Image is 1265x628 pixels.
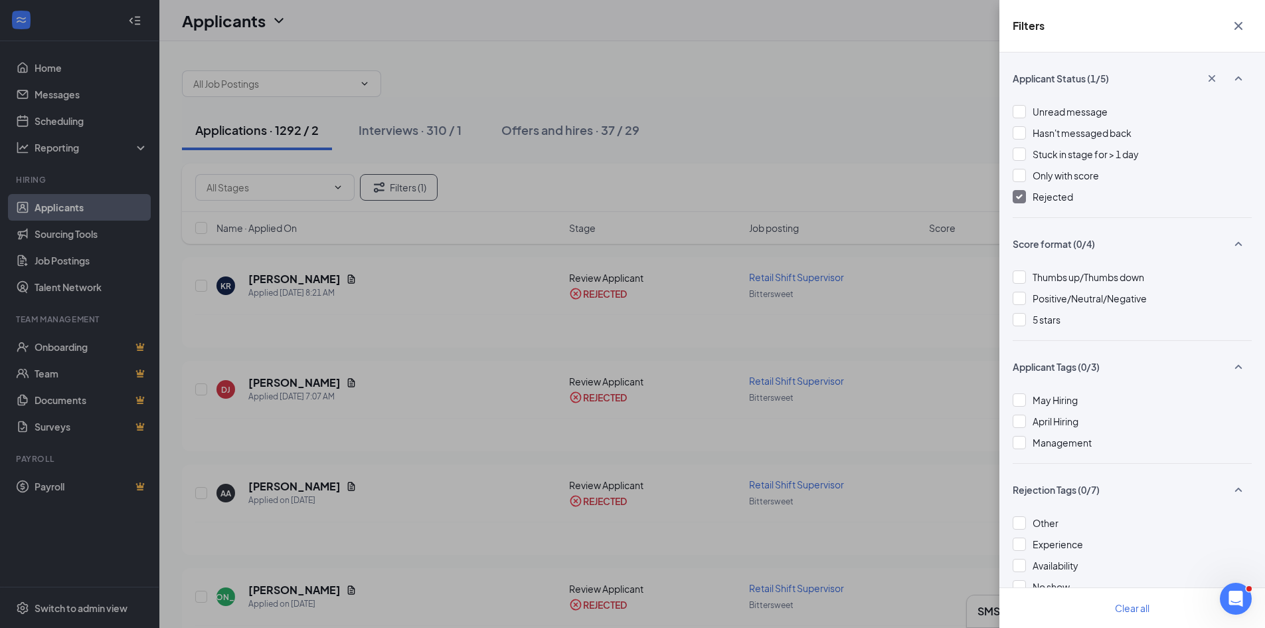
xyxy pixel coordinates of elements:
h5: Filters [1013,19,1045,33]
span: April Hiring [1033,415,1078,427]
iframe: Intercom live chat [1220,583,1252,615]
span: Other [1033,517,1058,529]
button: SmallChevronUp [1225,66,1252,91]
span: Hasn't messaged back [1033,127,1132,139]
span: Stuck in stage for > 1 day [1033,148,1139,160]
span: Only with score [1033,169,1099,181]
button: Clear all [1099,595,1165,621]
span: Management [1033,437,1092,449]
span: Applicant Tags (0/3) [1013,360,1100,373]
span: Rejection Tags (0/7) [1013,483,1100,496]
svg: SmallChevronUp [1230,482,1246,498]
button: Cross [1199,67,1225,90]
span: May Hiring [1033,394,1078,406]
button: SmallChevronUp [1225,477,1252,502]
button: Cross [1225,13,1252,39]
span: Rejected [1033,191,1073,203]
svg: SmallChevronUp [1230,70,1246,86]
span: Score format (0/4) [1013,237,1095,251]
svg: Cross [1205,72,1219,85]
span: Applicant Status (1/5) [1013,72,1109,85]
svg: Cross [1230,18,1246,34]
span: Thumbs up/Thumbs down [1033,271,1144,283]
button: SmallChevronUp [1225,231,1252,257]
span: 5 stars [1033,314,1060,326]
img: checkbox [1016,194,1023,199]
span: Unread message [1033,106,1108,118]
span: Availability [1033,560,1078,572]
span: Positive/Neutral/Negative [1033,292,1147,304]
button: SmallChevronUp [1225,354,1252,379]
span: No show [1033,581,1070,593]
svg: SmallChevronUp [1230,236,1246,252]
svg: SmallChevronUp [1230,359,1246,375]
span: Experience [1033,538,1083,550]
